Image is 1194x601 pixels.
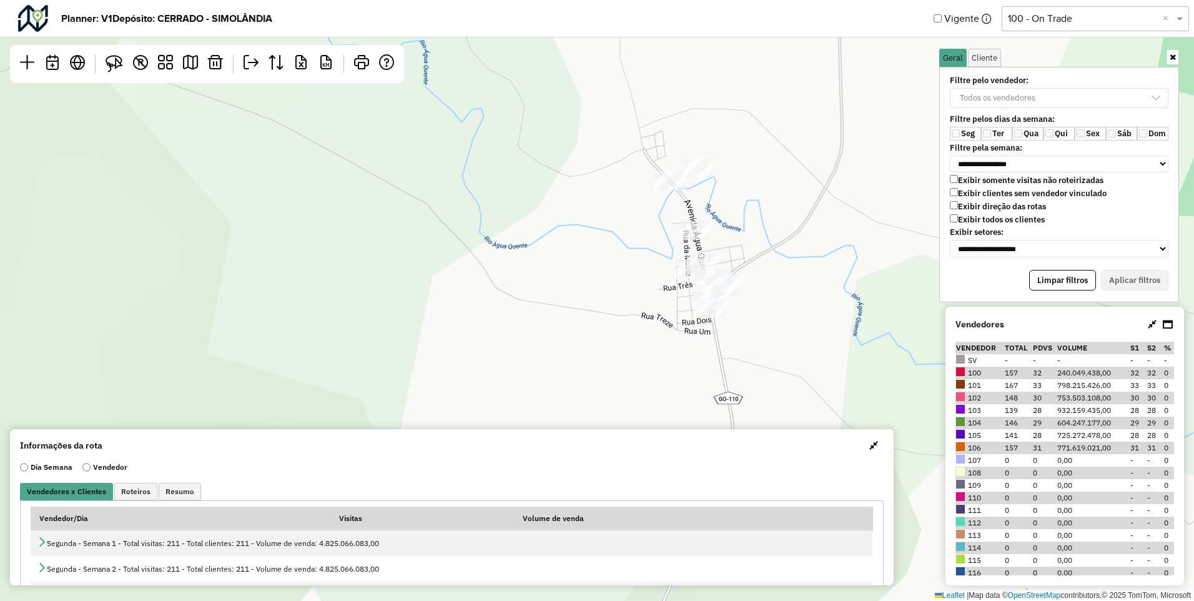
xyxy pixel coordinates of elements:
[27,488,106,495] span: Vendedores x Clientes
[1004,542,1032,554] td: 0
[955,442,1004,454] td: 106
[1004,392,1032,404] td: 148
[331,507,515,530] th: Visitas
[967,591,969,600] span: |
[1032,554,1057,567] td: 0
[1163,417,1174,429] td: 0
[1032,529,1057,542] td: 0
[1032,392,1057,404] td: 30
[264,50,289,78] a: Exportar dados vendas
[1163,504,1174,517] td: 0
[1004,454,1032,467] td: 0
[1057,479,1129,492] td: 0,00
[950,188,958,196] input: Exibir clientes sem vendedor vinculado
[65,50,90,78] a: Visão geral - Abre nova aba
[1130,492,1147,504] td: -
[112,11,272,26] strong: Depósito: CERRADO - SIMOLÂNDIA
[1057,404,1129,417] td: 932.159.435,00
[1163,467,1174,479] td: 0
[950,214,1045,225] label: Exibir todos os clientes
[1004,417,1032,429] td: 146
[61,11,112,26] strong: Planner: V1
[950,175,958,183] input: Exibir somente visitas não roteirizadas
[1147,467,1163,479] td: -
[1075,127,1106,141] label: Sex
[955,492,1004,504] td: 110
[1032,542,1057,554] td: 0
[239,50,264,78] a: Exportar planner
[1057,467,1129,479] td: 0,00
[1147,354,1163,367] td: -
[955,318,1004,331] strong: Vendedores
[1130,517,1147,529] td: -
[950,175,1103,186] label: Exibir somente visitas não roteirizadas
[983,129,991,137] input: Ter
[1032,367,1057,379] td: 32
[1163,542,1174,554] td: 0
[1032,567,1057,579] td: 0
[1147,554,1163,567] td: -
[15,50,40,78] a: Iniciar novo planner
[1130,442,1147,454] td: 31
[1057,517,1129,529] td: 0,00
[514,507,872,530] th: Volume de venda
[1130,504,1147,517] td: -
[709,274,740,293] div: 1378 - BAR DO RATINHO
[1057,392,1129,404] td: 753.503.108,00
[1130,367,1147,379] td: 32
[349,50,374,78] a: Imprimir rotas
[694,285,725,304] div: 1047 - BAR DA KASSIA
[1008,591,1061,600] a: OpenStreetMap
[1004,429,1032,442] td: 141
[1130,392,1147,404] td: 30
[1163,529,1174,542] td: 0
[1057,354,1129,367] td: -
[1004,367,1032,379] td: 157
[106,55,123,72] img: Selecionar atividades - laço
[679,221,710,240] div: 822 - DISTRIBUIDORA JK
[1147,479,1163,492] td: -
[981,127,1012,141] label: Ter
[1147,442,1163,454] td: 31
[137,57,144,67] span: R
[1108,129,1116,137] input: Sáb
[932,590,1194,601] div: Map data © contributors,© 2025 TomTom, Microsoft
[955,467,1004,479] td: 108
[1130,467,1147,479] td: -
[1163,354,1174,367] td: -
[82,462,127,473] label: Vendedor
[955,529,1004,542] td: 113
[1077,129,1085,137] input: Sex
[683,159,714,177] div: 761 - BAR DA VANUSA
[1004,467,1032,479] td: 0
[1130,554,1147,567] td: -
[1147,529,1163,542] td: -
[1139,129,1147,137] input: Dom
[1130,404,1147,417] td: 28
[955,379,1004,392] td: 101
[1147,504,1163,517] td: -
[1057,342,1129,354] th: Volume
[165,488,194,495] span: Resumo
[1163,379,1174,392] td: 0
[1032,517,1057,529] td: 0
[982,14,992,24] em: As informações de visita de um planner vigente são consideradas oficiais e exportadas para outros...
[20,439,102,452] strong: Informações da rota
[695,292,726,310] div: 855 - BAR CARDOSO
[696,271,727,290] div: 982 - SUPERMERCADO DOIS IR
[1004,567,1032,579] td: 0
[942,143,1176,153] label: Filtre pela semana:
[1130,417,1147,429] td: 29
[1163,567,1174,579] td: 0
[203,50,228,78] a: Excluir roteiros
[693,291,724,310] div: 1025 - CANTINHO DAS 3 IRMaS
[1167,50,1178,64] a: Ocultar filtros
[654,171,686,190] div: 1147 - BAR E PETISCARIA DIV
[1032,467,1057,479] td: 0
[1032,479,1057,492] td: 0
[943,54,963,62] span: Geral
[1004,529,1032,542] td: 0
[1130,429,1147,442] td: 28
[1045,129,1053,137] input: Qui
[952,129,960,137] input: Seg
